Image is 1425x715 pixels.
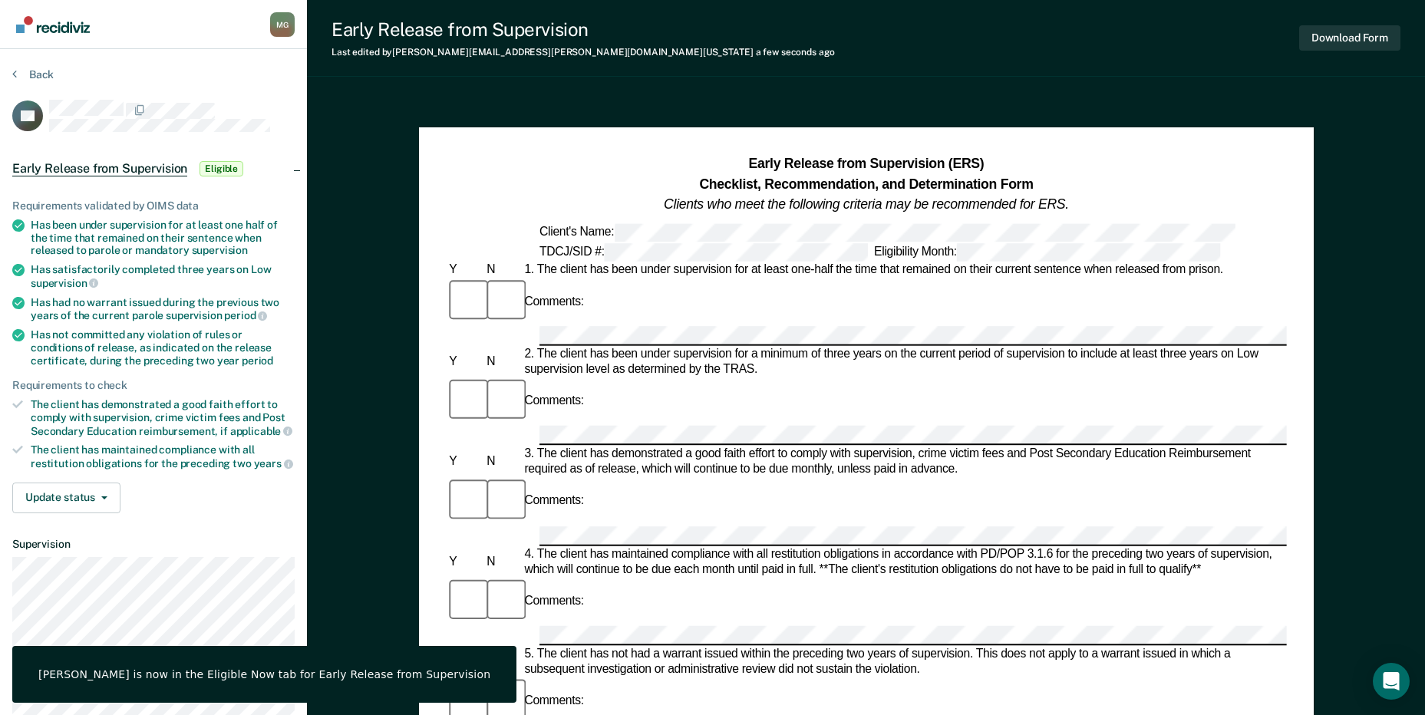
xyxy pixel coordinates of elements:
[31,296,295,322] div: Has had no warrant issued during the previous two years of the current parole supervision
[242,354,273,367] span: period
[483,354,521,370] div: N
[31,263,295,289] div: Has satisfactorily completed three years on Low
[446,555,483,570] div: Y
[756,47,835,58] span: a few seconds ago
[332,18,835,41] div: Early Release from Supervision
[1299,25,1400,51] button: Download Form
[521,547,1286,577] div: 4. The client has maintained compliance with all restitution obligations in accordance with PD/PO...
[521,348,1286,377] div: 2. The client has been under supervision for a minimum of three years on the current period of su...
[521,594,586,609] div: Comments:
[521,647,1286,677] div: 5. The client has not had a warrant issued within the preceding two years of supervision. This do...
[699,176,1033,192] strong: Checklist, Recommendation, and Determination Form
[12,161,187,176] span: Early Release from Supervision
[446,262,483,278] div: Y
[1373,663,1410,700] div: Open Intercom Messenger
[871,242,1223,261] div: Eligibility Month:
[12,379,295,392] div: Requirements to check
[521,294,586,309] div: Comments:
[31,277,98,289] span: supervision
[38,667,490,681] div: [PERSON_NAME] is now in the Eligible Now tab for Early Release from Supervision
[31,443,295,470] div: The client has maintained compliance with all restitution obligations for the preceding two
[270,12,295,37] button: Profile dropdown button
[12,483,120,513] button: Update status
[224,309,267,321] span: period
[748,156,984,171] strong: Early Release from Supervision (ERS)
[230,425,292,437] span: applicable
[664,196,1069,212] em: Clients who meet the following criteria may be recommended for ERS.
[254,457,293,470] span: years
[31,219,295,257] div: Has been under supervision for at least one half of the time that remained on their sentence when...
[521,694,586,710] div: Comments:
[12,68,54,81] button: Back
[200,161,243,176] span: Eligible
[521,394,586,410] div: Comments:
[16,16,90,33] img: Recidiviz
[12,538,295,551] dt: Supervision
[483,455,521,470] div: N
[192,244,248,256] span: supervision
[31,328,295,367] div: Has not committed any violation of rules or conditions of release, as indicated on the release ce...
[536,242,871,261] div: TDCJ/SID #:
[521,262,1286,278] div: 1. The client has been under supervision for at least one-half the time that remained on their cu...
[483,555,521,570] div: N
[270,12,295,37] div: M G
[521,447,1286,477] div: 3. The client has demonstrated a good faith effort to comply with supervision, crime victim fees ...
[31,398,295,437] div: The client has demonstrated a good faith effort to comply with supervision, crime victim fees and...
[446,455,483,470] div: Y
[12,199,295,213] div: Requirements validated by OIMS data
[446,354,483,370] div: Y
[483,262,521,278] div: N
[521,494,586,509] div: Comments:
[332,47,835,58] div: Last edited by [PERSON_NAME][EMAIL_ADDRESS][PERSON_NAME][DOMAIN_NAME][US_STATE]
[536,223,1238,242] div: Client's Name:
